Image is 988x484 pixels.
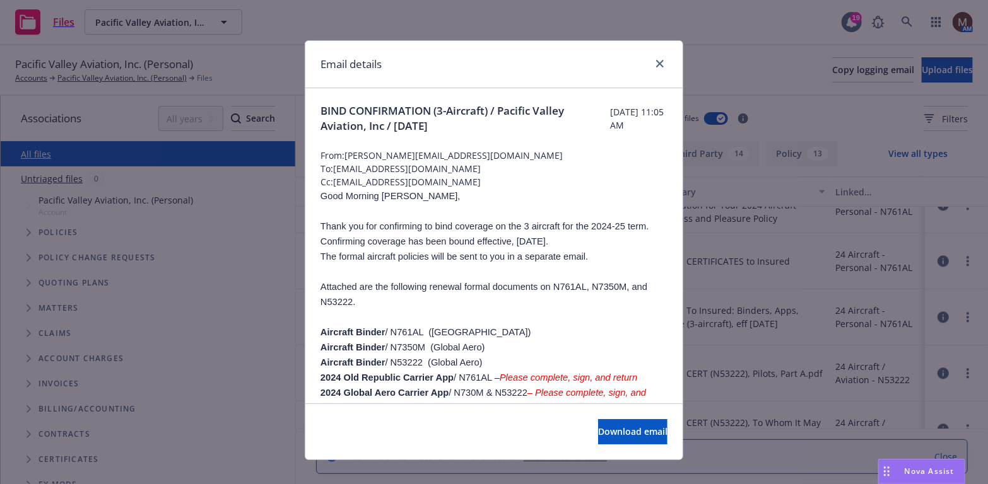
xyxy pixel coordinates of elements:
[321,221,652,246] span: Thank you for confirming to bind coverage on the 3 aircraft for the 2024-25 term. Confirming cove...
[321,357,385,367] span: Aircraft Binder
[652,56,667,71] a: close
[321,162,667,175] span: To: [EMAIL_ADDRESS][DOMAIN_NAME]
[321,191,461,201] span: Good Morning [PERSON_NAME],
[598,425,667,437] span: Download email
[610,105,667,132] span: [DATE] 11:05 AM
[321,56,382,72] h1: Email details
[385,342,485,352] span: / N7350M (Global Aero)
[321,342,385,352] span: Aircraft Binder
[321,388,646,413] span: / N730M & N53222
[385,327,531,337] span: / N761AL ([GEOGRAPHIC_DATA])
[598,419,667,444] button: Download email
[385,357,483,367] span: / N53222 (Global Aero)
[905,466,955,476] span: Nova Assist
[321,372,454,383] span: 2024 Old Republic Carrier App
[879,459,895,483] div: Drag to move
[878,459,965,484] button: Nova Assist
[321,103,610,134] span: BIND CONFIRMATION (3-Aircraft) / Pacific Valley Aviation, Inc / [DATE]
[321,149,667,162] span: From: [PERSON_NAME][EMAIL_ADDRESS][DOMAIN_NAME]
[321,282,647,307] span: Attached are the following renewal formal documents on N761AL, N7350M, and N53222.
[321,251,588,262] span: The formal aircraft policies will be sent to you in a separate email.
[321,388,449,398] span: 2024 Global Aero Carrier App
[454,372,637,383] span: / N761AL –
[321,327,385,337] span: Aircraft Binder
[500,372,637,383] span: Please complete, sign, and return
[321,175,667,188] span: Cc: [EMAIL_ADDRESS][DOMAIN_NAME]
